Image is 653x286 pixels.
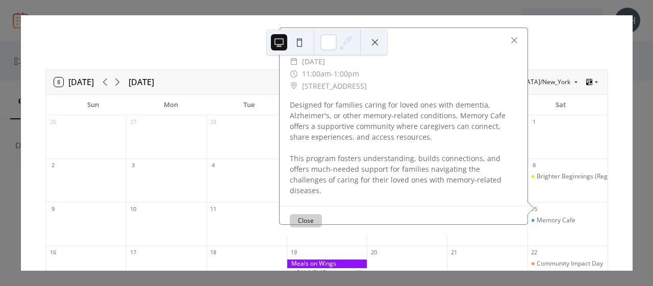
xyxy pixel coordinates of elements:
[49,249,57,256] div: 16
[370,249,378,256] div: 20
[290,68,298,80] div: ​
[290,214,322,227] button: Close
[132,95,210,115] div: Mon
[528,216,608,225] div: Memory Cafe
[49,118,57,126] div: 26
[129,249,137,256] div: 17
[531,162,538,169] div: 8
[290,249,297,256] div: 19
[521,95,599,115] div: Sat
[296,269,420,277] div: C.H.A.P. (Community Healing Arts Program)
[287,259,367,268] div: Meals on Wings
[334,68,359,80] span: 1:00pm
[51,75,97,89] button: 8[DATE]
[531,118,538,126] div: 1
[537,216,575,225] div: Memory Cafe
[450,249,458,256] div: 21
[210,249,217,256] div: 18
[331,68,334,80] span: -
[537,259,603,268] div: Community Impact Day
[531,249,538,256] div: 22
[280,38,528,50] div: Memory Cafe
[287,269,367,277] div: C.H.A.P. (Community Healing Arts Program)
[129,205,137,213] div: 10
[210,118,217,126] div: 28
[54,95,132,115] div: Sun
[290,80,298,92] div: ​
[49,162,57,169] div: 2
[302,80,367,92] span: [STREET_ADDRESS]
[210,205,217,213] div: 11
[280,99,528,196] div: Designed for families caring for loved ones with dementia, Alzheimer's, or other memory-related c...
[302,68,331,80] span: 11:00am
[528,172,608,181] div: Brighter Beginnings (Registration Required)
[129,118,137,126] div: 27
[49,205,57,213] div: 9
[129,76,154,88] div: [DATE]
[129,162,137,169] div: 3
[528,259,608,268] div: Community Impact Day
[290,56,298,68] div: ​
[531,205,538,213] div: 15
[302,56,325,68] span: [DATE]
[210,162,217,169] div: 4
[210,95,288,115] div: Tue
